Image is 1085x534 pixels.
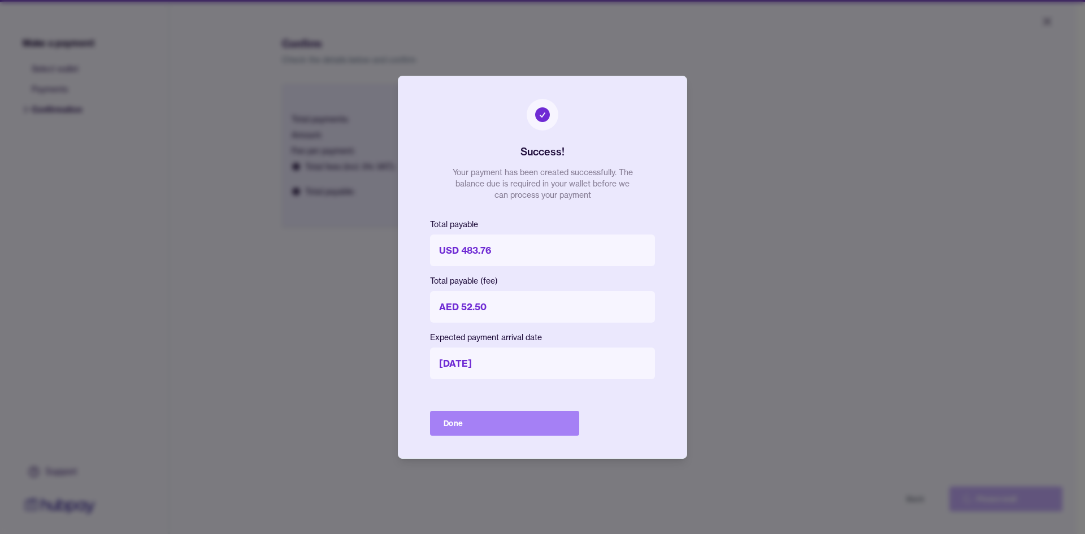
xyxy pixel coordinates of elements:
p: Total payable (fee) [430,275,655,286]
p: AED 52.50 [430,291,655,323]
p: [DATE] [430,348,655,379]
p: USD 483.76 [430,235,655,266]
p: Expected payment arrival date [430,332,655,343]
h2: Success! [520,144,565,160]
p: Total payable [430,219,655,230]
button: Done [430,411,579,436]
p: Your payment has been created successfully. The balance due is required in your wallet before we ... [452,167,633,201]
